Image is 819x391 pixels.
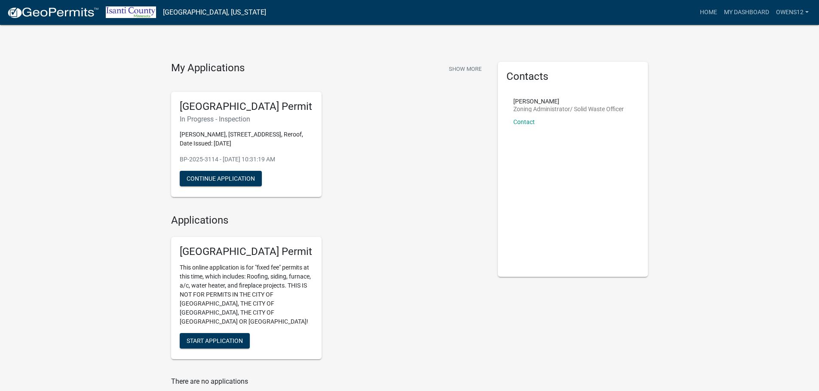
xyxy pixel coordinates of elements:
[187,337,243,344] span: Start Application
[171,214,485,227] h4: Applications
[180,115,313,123] h6: In Progress - Inspection
[696,4,721,21] a: Home
[180,263,313,326] p: This online application is for "fixed fee" permits at this time, which includes: Roofing, siding,...
[445,62,485,76] button: Show More
[506,70,640,83] h5: Contacts
[513,98,624,104] p: [PERSON_NAME]
[180,171,262,186] button: Continue Application
[721,4,773,21] a: My Dashboard
[106,6,156,18] img: Isanti County, Minnesota
[513,106,624,112] p: Zoning Administrator/ Solid Waste Officer
[513,118,535,125] a: Contact
[180,333,250,349] button: Start Application
[180,100,313,113] h5: [GEOGRAPHIC_DATA] Permit
[180,155,313,164] p: BP-2025-3114 - [DATE] 10:31:19 AM
[180,130,313,148] p: [PERSON_NAME], [STREET_ADDRESS], Reroof, Date Issued: [DATE]
[180,246,313,258] h5: [GEOGRAPHIC_DATA] Permit
[163,5,266,20] a: [GEOGRAPHIC_DATA], [US_STATE]
[171,62,245,75] h4: My Applications
[171,376,485,387] p: There are no applications
[171,214,485,366] wm-workflow-list-section: Applications
[773,4,812,21] a: owens12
